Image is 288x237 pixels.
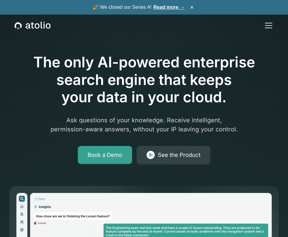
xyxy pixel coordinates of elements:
a: home [15,22,51,29]
span: 🎉 We closed our Series A! [93,4,185,11]
div: See the Product [158,151,200,159]
div: menu [261,18,273,33]
a: Read more → [154,5,185,10]
a: See the Product [137,146,210,164]
h1: The only AI-powered enterprise search engine that keeps your data in your cloud. [9,53,280,106]
p: Ask questions of your knowledge. Receive intelligent, permission-aware answers, without your IP l... [28,116,260,134]
button: × [188,4,196,11]
a: Book a Demo [78,146,132,164]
